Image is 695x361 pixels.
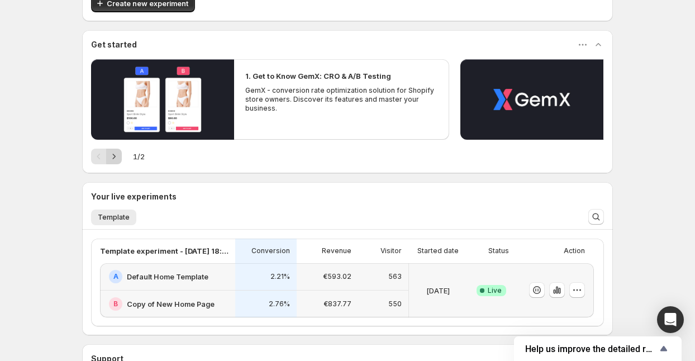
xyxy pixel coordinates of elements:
[417,246,459,255] p: Started date
[133,151,145,162] span: 1 / 2
[113,300,118,308] h2: B
[113,272,118,281] h2: A
[106,149,122,164] button: Next
[100,245,229,256] p: Template experiment - [DATE] 18:23:25
[525,342,670,355] button: Show survey - Help us improve the detailed report for A/B campaigns
[564,246,585,255] p: Action
[488,246,509,255] p: Status
[323,300,351,308] p: €837.77
[270,272,290,281] p: 2.21%
[269,300,290,308] p: 2.76%
[322,246,351,255] p: Revenue
[388,300,402,308] p: 550
[245,86,437,113] p: GemX - conversion rate optimization solution for Shopify store owners. Discover its features and ...
[460,59,603,140] button: Play video
[323,272,351,281] p: €593.02
[380,246,402,255] p: Visitor
[91,191,177,202] h3: Your live experiments
[251,246,290,255] p: Conversion
[98,213,130,222] span: Template
[245,70,391,82] h2: 1. Get to Know GemX: CRO & A/B Testing
[657,306,684,333] div: Open Intercom Messenger
[525,344,657,354] span: Help us improve the detailed report for A/B campaigns
[588,209,604,225] button: Search and filter results
[488,286,502,295] span: Live
[91,59,234,140] button: Play video
[426,285,450,296] p: [DATE]
[388,272,402,281] p: 563
[127,298,215,310] h2: Copy of New Home Page
[127,271,208,282] h2: Default Home Template
[91,149,122,164] nav: Pagination
[91,39,137,50] h3: Get started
